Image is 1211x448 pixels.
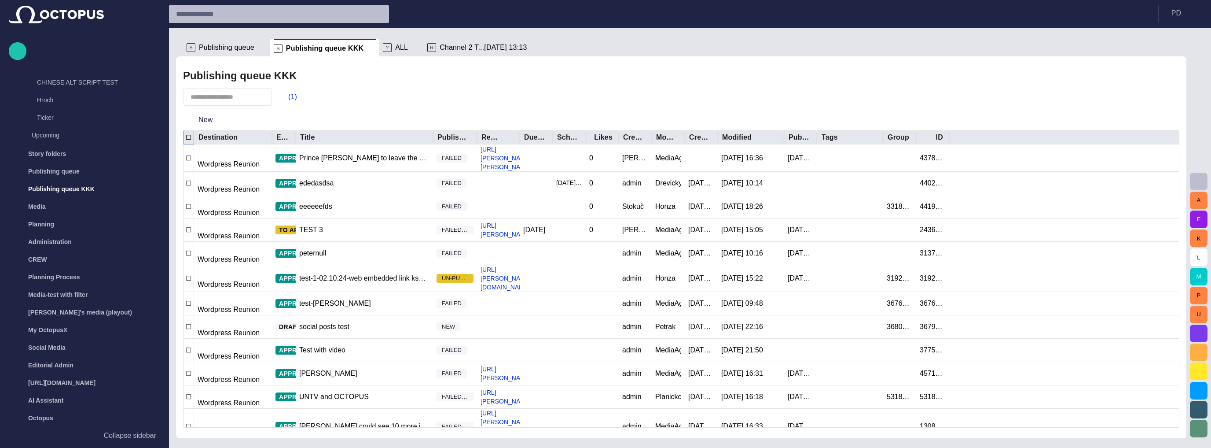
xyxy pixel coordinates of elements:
div: 3/23/2016 16:36 [788,153,814,163]
span: FAILED [437,202,467,211]
div: 12/4/2018 16:33 [721,422,763,431]
div: Media-test with filter [9,286,160,304]
p: [PERSON_NAME]'s media (playout) [28,308,132,317]
div: 457146901 [920,369,946,378]
div: 3/23/2016 13:45 [688,248,714,258]
p: Editorial Admin [28,361,73,370]
div: 367997502 [920,322,946,332]
button: Collapse sidebar [9,427,160,444]
span: Publishing queue KKK [286,44,363,53]
div: SPublishing queue KKK [270,39,379,56]
div: 4/19/2016 11:14 [688,322,714,332]
div: 1308787601 [920,422,946,431]
div: [URL][DOMAIN_NAME] [9,374,160,392]
div: test-adam [299,299,371,308]
div: Media [9,198,160,215]
span: FAILED [437,346,467,355]
div: RemoteLink [481,133,514,142]
span: FAILED [437,154,467,163]
button: P [1190,287,1207,304]
p: Ticker [37,113,160,122]
div: admin [622,299,642,308]
span: ALL [395,43,408,52]
div: Likes [594,133,613,142]
div: Title [300,133,315,142]
p: Upcoming [32,131,142,140]
div: 5/23/2014 13:59 [688,225,714,235]
div: Janko [622,153,648,163]
div: Scheduled [557,133,579,142]
span: Channel 2 T...[DATE] 13:13 [440,43,527,52]
div: SPublishing queue [183,39,270,56]
div: Modified [722,133,752,142]
p: Wordpress Reunion [198,254,260,265]
img: Octopus News Room [9,6,104,23]
div: 6/24/2016 10:23 [688,392,714,402]
span: FAILED [437,369,467,378]
div: test-1-02.10.24-web embedded link ksdfjasldjklj [299,274,429,283]
div: 4/19/2016 08:50 [688,299,714,308]
div: 5/11/2016 13:26 [788,369,814,378]
div: 6/24/2016 10:23 [788,392,814,402]
div: 10/9 18:26 [721,202,763,211]
a: [URL][PERSON_NAME][DOMAIN_NAME] [477,265,535,292]
div: 319204301 [920,274,946,283]
div: 367646201 [920,299,946,308]
button: APPROVED [275,422,327,431]
button: PD [1164,5,1206,21]
p: S [274,44,283,53]
button: K [1190,230,1207,247]
button: TO APPROVE [275,226,333,234]
p: ? [383,43,392,52]
div: Honza [655,202,675,211]
p: S [187,43,195,52]
div: 12/4/2018 16:31 [721,369,763,378]
div: 9/1 16:18 [721,392,763,402]
div: 9/19 22:16 [721,322,763,332]
div: 9/17 09:48 [721,299,763,308]
div: 0 [589,178,593,188]
p: Story folders [28,149,66,158]
p: Wordpress Reunion [198,184,260,195]
div: MediaAgent [655,369,681,378]
div: 9/14/2013 12:28 [688,202,714,211]
div: admin [622,392,642,402]
a: [URL][PERSON_NAME][PERSON_NAME] [477,145,535,171]
div: ededasdsa [299,178,334,188]
div: 5/10/2016 20:34 [688,369,714,378]
div: 4/20/2016 21:50 [721,345,763,355]
button: M [1190,268,1207,285]
div: 9/3 15:05 [721,225,763,235]
div: 4/20/2016 21:50 [688,345,714,355]
div: RChannel 2 T...[DATE] 13:13 [424,39,543,56]
p: Media-test with filter [28,290,88,299]
div: Published [789,133,810,142]
div: 313782704 [920,248,946,258]
div: Created [689,133,711,142]
button: U [1190,306,1207,323]
span: FAILED TO UN-PUBLISH [437,422,473,431]
span: NEW [437,322,460,331]
span: Publishing queue [199,43,254,52]
div: ?ALL [379,39,424,56]
div: 9/14/2013 00:00 [556,172,582,195]
div: 0 [589,202,593,211]
div: ID [936,133,943,142]
p: Wordpress Reunion [198,374,260,385]
div: Due date [524,133,546,142]
div: admin [622,345,642,355]
div: Prince William to leave the military [299,153,429,163]
div: Publishing status [437,133,470,142]
div: Test with video [299,345,345,355]
div: 10/3 16:36 [721,153,763,163]
div: 8/28/2017 09:35 [688,422,714,431]
div: AI Assistant [9,392,160,409]
div: 3318450302 [887,202,913,211]
p: Publishing queue KKK [28,185,95,193]
button: APPROVED [275,154,327,163]
p: Wordpress Reunion [198,398,260,408]
span: FAILED [437,249,467,258]
div: Octopus [9,409,160,427]
button: APPROVED [275,299,327,308]
div: social posts test [299,322,349,332]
